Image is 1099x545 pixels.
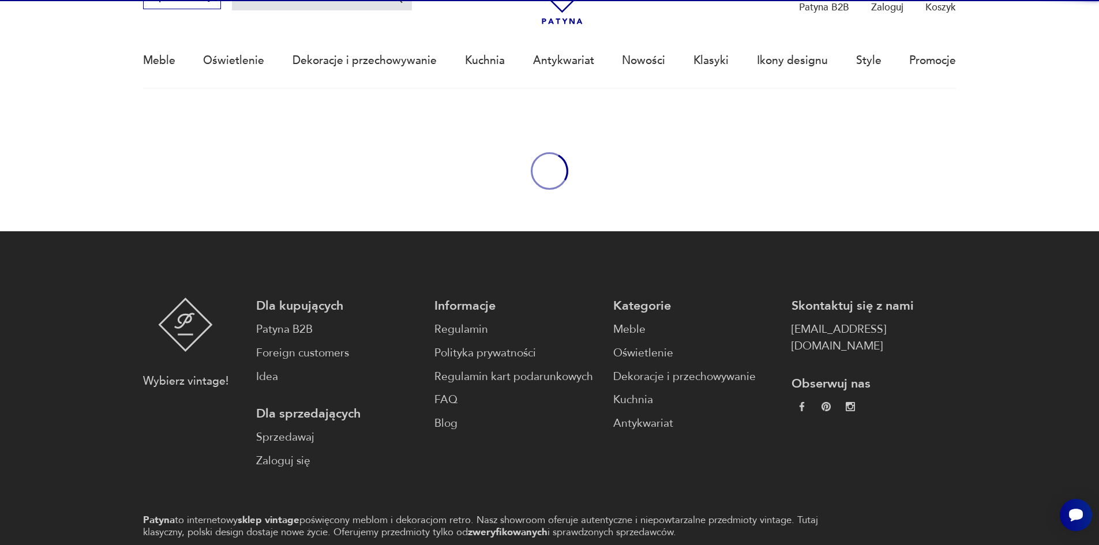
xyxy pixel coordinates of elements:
a: Regulamin kart podarunkowych [434,369,599,385]
a: Foreign customers [256,345,421,362]
p: Wybierz vintage! [143,373,228,390]
p: Patyna B2B [799,1,849,14]
a: Blog [434,415,599,432]
a: Antykwariat [613,415,778,432]
a: FAQ [434,392,599,408]
strong: zweryfikowanych [468,525,547,539]
a: Oświetlenie [613,345,778,362]
a: Nowości [622,34,665,87]
strong: Patyna [143,513,175,527]
a: Kuchnia [613,392,778,408]
a: Meble [143,34,175,87]
p: Dla sprzedających [256,405,421,422]
a: Dekoracje i przechowywanie [292,34,437,87]
a: Promocje [909,34,956,87]
a: Idea [256,369,421,385]
a: Regulamin [434,321,599,338]
a: Ikony designu [757,34,828,87]
p: Dla kupujących [256,298,421,314]
a: Klasyki [693,34,729,87]
iframe: Smartsupp widget button [1060,499,1092,531]
a: Zaloguj się [256,453,421,469]
img: c2fd9cf7f39615d9d6839a72ae8e59e5.webp [846,402,855,411]
a: Sprzedawaj [256,429,421,446]
a: Dekoracje i przechowywanie [613,369,778,385]
p: Zaloguj [871,1,903,14]
a: Patyna B2B [256,321,421,338]
p: Informacje [434,298,599,314]
p: Kategorie [613,298,778,314]
a: Antykwariat [533,34,594,87]
p: Obserwuj nas [792,375,956,392]
a: Polityka prywatności [434,345,599,362]
a: Kuchnia [465,34,505,87]
p: to internetowy poświęcony meblom i dekoracjom retro. Nasz showroom oferuje autentyczne i niepowta... [143,514,853,539]
img: 37d27d81a828e637adc9f9cb2e3d3a8a.webp [822,402,831,411]
p: Skontaktuj się z nami [792,298,956,314]
p: Koszyk [925,1,956,14]
img: da9060093f698e4c3cedc1453eec5031.webp [797,402,807,411]
a: Meble [613,321,778,338]
a: Style [856,34,882,87]
a: [EMAIL_ADDRESS][DOMAIN_NAME] [792,321,956,355]
a: Oświetlenie [203,34,264,87]
img: Patyna - sklep z meblami i dekoracjami vintage [158,298,213,352]
strong: sklep vintage [238,513,299,527]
